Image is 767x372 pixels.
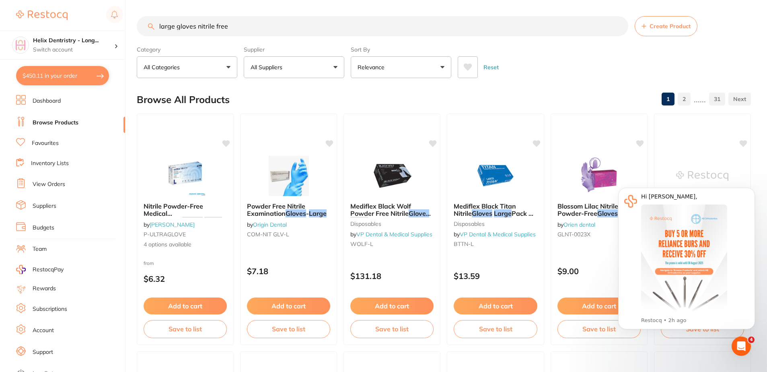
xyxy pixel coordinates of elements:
img: Mediflex Black Wolf Powder Free Nitrile Gloves Large Carton Of 1000 [366,156,418,196]
label: Sort By [351,46,451,53]
b: Nitrile Powder-Free Medical Examination Gloves Large [144,203,227,217]
p: All Categories [144,63,183,71]
span: 4 options available [144,241,227,249]
img: Helix Dentristry - Long Jetty [12,37,29,53]
button: Reset [481,56,501,78]
p: $131.18 [350,271,434,281]
a: Restocq Logo [16,6,68,25]
p: $9.00 [557,267,641,276]
label: Supplier [244,46,344,53]
span: WOLF-L [350,240,373,248]
span: - [306,209,309,217]
a: 1 [662,91,674,107]
span: by [247,221,287,228]
button: Save to list [247,320,330,338]
a: VP Dental & Medical Supplies [356,231,432,238]
em: Gloves [286,209,306,217]
span: Mediflex Black Titan Nitrile [454,202,516,217]
p: ...... [694,95,706,104]
b: Mediflex Black Wolf Powder Free Nitrile Gloves Large Carton Of 1000 [350,203,434,217]
span: Blossom Lilac Nitrile Powder-Free [557,202,618,217]
span: , Box of 100 [557,209,639,225]
span: Nitrile Powder-Free Medical Examination [144,202,203,225]
img: Saniflex Latex Examination Gloves Large (100) Powder Free [676,156,728,196]
a: Origin Dental [253,221,287,228]
span: 4 [748,337,755,343]
em: Gloves [182,217,203,225]
a: Budgets [33,224,54,232]
em: Large [350,217,368,225]
em: Gloves [472,209,492,217]
a: Team [33,245,47,253]
img: Mediflex Black Titan Nitrile Gloves Large Pack Of 100 [469,156,522,196]
span: by [557,221,595,228]
small: disposables [350,221,434,227]
span: P-ULTRAGLOVE [144,231,186,238]
label: Category [137,46,237,53]
span: COM-NIT GLV-L [247,231,289,238]
button: Add to cart [144,298,227,314]
button: Save to list [144,320,227,338]
span: by [144,221,195,228]
button: Add to cart [247,298,330,314]
span: GLNT-0023X [557,231,590,238]
p: $13.59 [454,271,537,281]
span: Powder Free Nitrile Examination [247,202,305,217]
a: Support [33,348,53,356]
em: Large [494,209,512,217]
span: Pack Of 100 [454,209,536,225]
a: View Orders [33,180,65,188]
button: Save to list [454,320,537,338]
p: $7.18 [247,267,330,276]
a: Favourites [32,139,59,147]
b: Mediflex Black Titan Nitrile Gloves Large Pack Of 100 [454,203,537,217]
button: Relevance [351,56,451,78]
a: Dashboard [33,97,61,105]
iframe: Intercom notifications message [606,176,767,350]
a: Account [33,327,54,335]
a: Suppliers [33,202,56,210]
span: from [144,260,154,266]
a: 31 [709,91,725,107]
p: All Suppliers [251,63,286,71]
p: $6.32 [144,274,227,283]
small: disposables [454,221,537,227]
button: Add to cart [454,298,537,314]
em: Gloves [597,209,618,217]
h2: Browse All Products [137,94,230,105]
a: 2 [678,91,691,107]
button: Save to list [350,320,434,338]
a: VP Dental & Medical Supplies [460,231,536,238]
em: Gloves [409,209,429,217]
iframe: Intercom live chat [732,337,751,356]
button: $450.11 in your order [16,66,109,85]
input: Search Products [137,16,628,36]
a: RestocqPay [16,265,64,274]
span: BTTN-L [454,240,474,248]
span: RestocqPay [33,266,64,274]
img: Powder Free Nitrile Examination Gloves - Large [263,156,315,196]
img: Nitrile Powder-Free Medical Examination Gloves Large [159,156,212,196]
p: Relevance [358,63,388,71]
a: Subscriptions [33,305,67,313]
span: Mediflex Black Wolf Powder Free Nitrile [350,202,411,217]
a: Inventory Lists [31,159,69,167]
button: Add to cart [557,298,641,314]
b: Blossom Lilac Nitrile Powder-Free Gloves Large, Box of 100 [557,203,641,217]
button: All Categories [137,56,237,78]
span: by [454,231,536,238]
b: Powder Free Nitrile Examination Gloves - Large [247,203,330,217]
a: Rewards [33,285,56,293]
h4: Helix Dentristry - Long Jetty [33,37,114,45]
a: Orien dental [563,221,595,228]
button: Create Product [635,16,697,36]
button: Save to list [557,320,641,338]
em: Large [309,209,327,217]
p: Switch account [33,46,114,54]
img: Restocq Logo [16,10,68,20]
